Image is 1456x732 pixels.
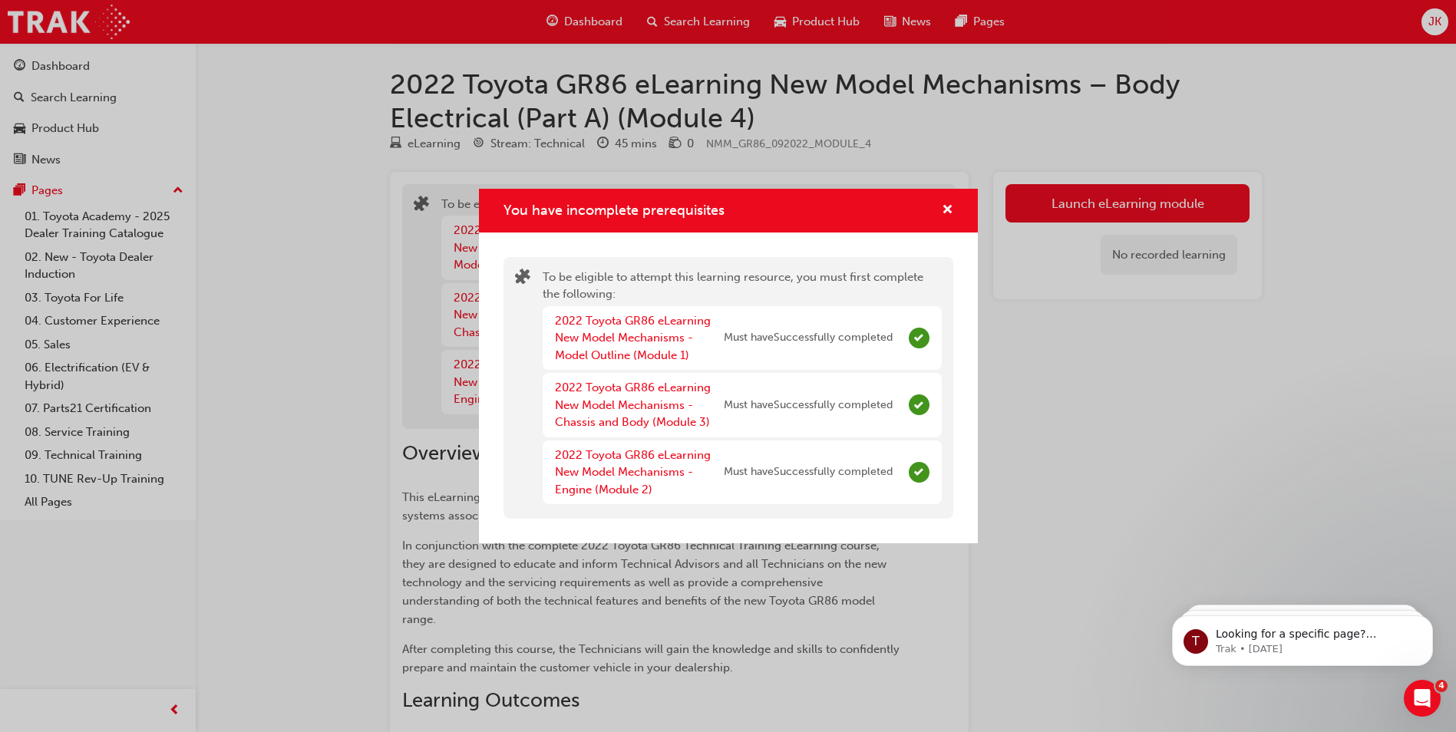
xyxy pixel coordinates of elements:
iframe: Intercom live chat [1404,680,1441,717]
span: You have incomplete prerequisites [503,202,725,219]
span: Must have Successfully completed [724,397,893,414]
span: puzzle-icon [515,270,530,288]
span: Must have Successfully completed [724,463,893,481]
div: To be eligible to attempt this learning resource, you must first complete the following: [543,269,942,508]
a: 2022 Toyota GR86 eLearning New Model Mechanisms - Model Outline (Module 1) [555,314,711,362]
span: 4 [1435,680,1448,692]
span: Complete [909,462,929,483]
span: Complete [909,328,929,348]
button: cross-icon [942,201,953,220]
span: cross-icon [942,204,953,218]
span: Must have Successfully completed [724,329,893,347]
span: Complete [909,394,929,415]
iframe: Intercom notifications message [1149,583,1456,691]
div: You have incomplete prerequisites [479,189,978,543]
a: 2022 Toyota GR86 eLearning New Model Mechanisms - Engine (Module 2) [555,448,711,496]
a: 2022 Toyota GR86 eLearning New Model Mechanisms - Chassis and Body (Module 3) [555,381,711,429]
